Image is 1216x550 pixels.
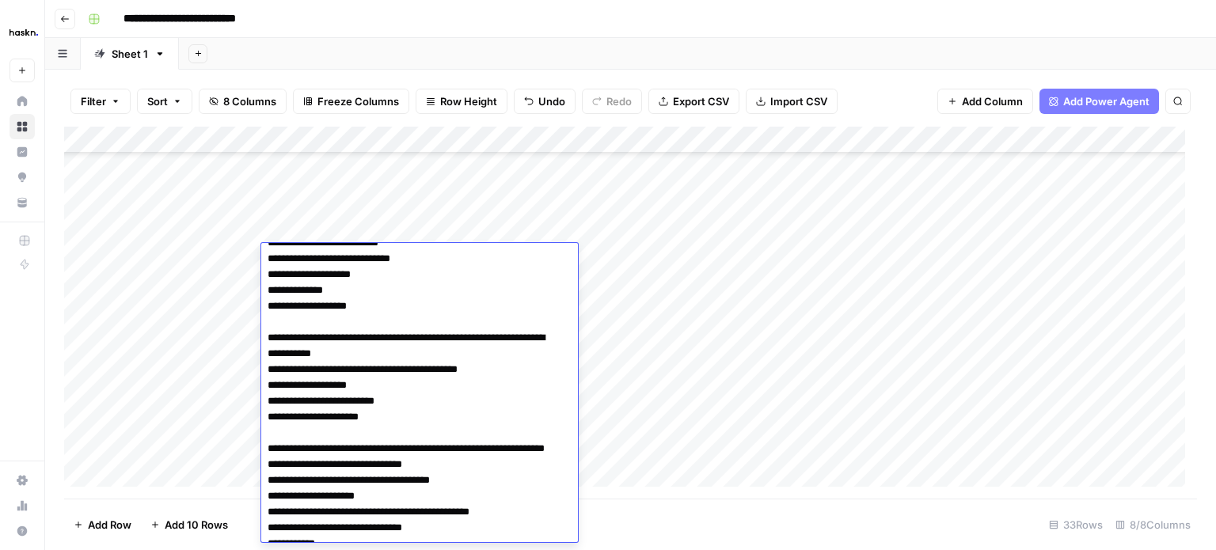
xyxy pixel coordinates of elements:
[514,89,576,114] button: Undo
[223,93,276,109] span: 8 Columns
[199,89,287,114] button: 8 Columns
[9,493,35,518] a: Usage
[81,38,179,70] a: Sheet 1
[746,89,838,114] button: Import CSV
[673,93,729,109] span: Export CSV
[112,46,148,62] div: Sheet 1
[70,89,131,114] button: Filter
[81,93,106,109] span: Filter
[293,89,409,114] button: Freeze Columns
[9,114,35,139] a: Browse
[64,512,141,537] button: Add Row
[1063,93,1149,109] span: Add Power Agent
[962,93,1023,109] span: Add Column
[317,93,399,109] span: Freeze Columns
[9,165,35,190] a: Opportunities
[147,93,168,109] span: Sort
[606,93,632,109] span: Redo
[9,518,35,544] button: Help + Support
[937,89,1033,114] button: Add Column
[538,93,565,109] span: Undo
[9,139,35,165] a: Insights
[165,517,228,533] span: Add 10 Rows
[648,89,739,114] button: Export CSV
[1043,512,1109,537] div: 33 Rows
[9,18,38,47] img: Haskn Logo
[770,93,827,109] span: Import CSV
[582,89,642,114] button: Redo
[9,190,35,215] a: Your Data
[137,89,192,114] button: Sort
[141,512,237,537] button: Add 10 Rows
[440,93,497,109] span: Row Height
[1039,89,1159,114] button: Add Power Agent
[9,468,35,493] a: Settings
[9,13,35,52] button: Workspace: Haskn
[9,89,35,114] a: Home
[416,89,507,114] button: Row Height
[1109,512,1197,537] div: 8/8 Columns
[88,517,131,533] span: Add Row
